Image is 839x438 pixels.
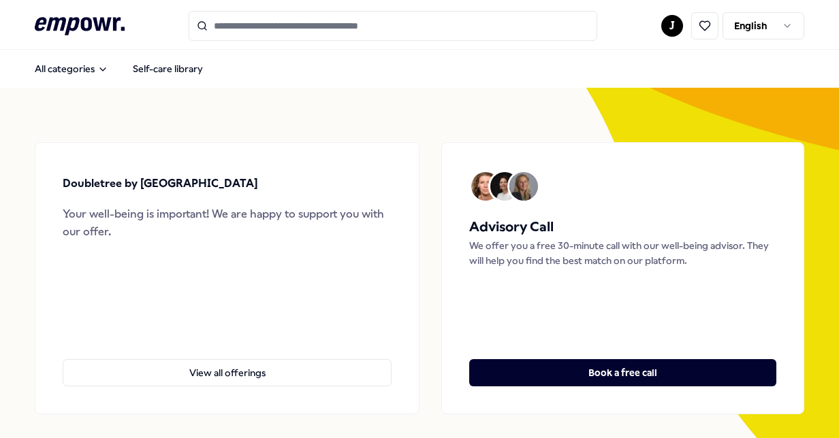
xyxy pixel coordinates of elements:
button: J [661,15,683,37]
p: Doubletree by [GEOGRAPHIC_DATA] [63,175,258,192]
button: Book a free call [469,359,776,386]
img: Avatar [471,172,500,201]
input: Search for products, categories or subcategories [189,11,597,41]
img: Avatar [490,172,519,201]
button: View all offerings [63,359,392,386]
a: View all offerings [63,337,392,386]
a: Self-care library [122,55,214,82]
div: Your well-being is important! We are happy to support you with our offer. [63,205,392,240]
img: Avatar [509,172,538,201]
button: All categories [24,55,119,82]
nav: Main [24,55,214,82]
p: We offer you a free 30-minute call with our well-being advisor. They will help you find the best ... [469,238,776,269]
h5: Advisory Call [469,216,776,238]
